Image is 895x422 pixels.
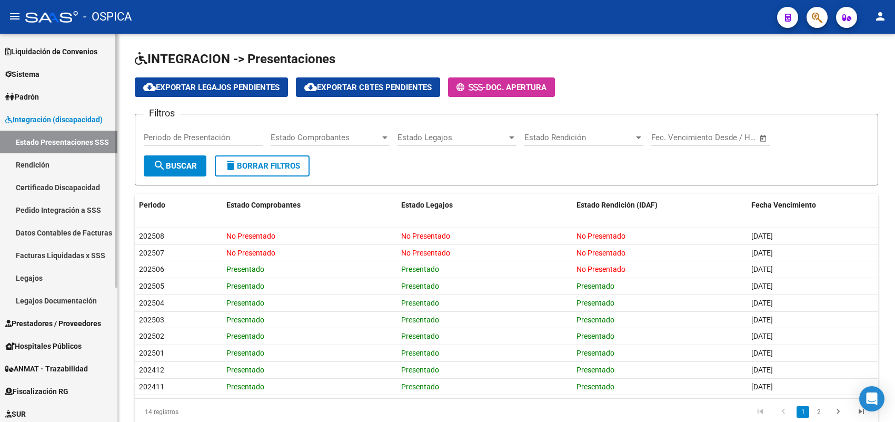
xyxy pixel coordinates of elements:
span: Exportar Cbtes Pendientes [304,83,432,92]
span: 202506 [139,265,164,273]
span: Presentado [401,349,439,357]
span: [DATE] [751,316,773,324]
span: [DATE] [751,349,773,357]
mat-icon: person [874,10,887,23]
span: Presentado [576,366,614,374]
span: Presentado [401,366,439,374]
span: No Presentado [226,249,275,257]
mat-icon: delete [224,159,237,172]
span: Presentado [226,366,264,374]
span: 202504 [139,299,164,307]
a: 1 [797,406,809,418]
span: INTEGRACION -> Presentaciones [135,52,335,66]
span: Presentado [401,382,439,391]
mat-icon: cloud_download [143,81,156,93]
datatable-header-cell: Estado Rendición (IDAF) [572,194,747,217]
span: Presentado [226,332,264,340]
datatable-header-cell: Estado Legajos [397,194,572,217]
span: 202505 [139,282,164,290]
span: [DATE] [751,282,773,290]
span: 202507 [139,249,164,257]
li: page 1 [795,403,811,421]
span: Prestadores / Proveedores [5,318,101,329]
span: Liquidación de Convenios [5,46,97,57]
span: Estado Comprobantes [271,133,380,142]
span: [DATE] [751,366,773,374]
span: Padrón [5,91,39,103]
span: Presentado [401,316,439,324]
span: Doc. Apertura [486,83,546,92]
button: -Doc. Apertura [448,77,555,97]
a: go to previous page [773,406,793,418]
span: Presentado [226,299,264,307]
span: - [456,83,486,92]
span: ANMAT - Trazabilidad [5,363,88,375]
span: Presentado [226,382,264,391]
span: Presentado [401,282,439,290]
span: 202412 [139,366,164,374]
button: Open calendar [758,132,770,144]
span: No Presentado [576,265,625,273]
a: go to last page [851,406,871,418]
span: Estado Legajos [401,201,453,209]
span: Presentado [401,299,439,307]
a: 2 [812,406,825,418]
h3: Filtros [144,106,180,121]
span: Presentado [576,316,614,324]
span: No Presentado [401,249,450,257]
span: [DATE] [751,232,773,240]
mat-icon: menu [8,10,21,23]
div: Open Intercom Messenger [859,386,884,411]
span: [DATE] [751,299,773,307]
button: Buscar [144,155,206,176]
span: Periodo [139,201,165,209]
span: 202503 [139,316,164,324]
button: Exportar Cbtes Pendientes [296,77,440,97]
span: Estado Rendición (IDAF) [576,201,658,209]
span: Hospitales Públicos [5,340,82,352]
span: Sistema [5,68,39,80]
span: 202508 [139,232,164,240]
mat-icon: cloud_download [304,81,317,93]
span: Presentado [576,382,614,391]
span: No Presentado [226,232,275,240]
span: No Presentado [576,232,625,240]
span: 202502 [139,332,164,340]
span: Presentado [226,282,264,290]
span: No Presentado [576,249,625,257]
span: Buscar [153,161,197,171]
span: Borrar Filtros [224,161,300,171]
span: Presentado [401,265,439,273]
span: Estado Rendición [524,133,634,142]
span: - OSPICA [83,5,132,28]
a: go to next page [828,406,848,418]
span: Presentado [576,299,614,307]
span: SUR [5,408,26,420]
span: 202501 [139,349,164,357]
span: [DATE] [751,265,773,273]
span: Presentado [576,332,614,340]
span: Estado Legajos [397,133,507,142]
span: No Presentado [401,232,450,240]
span: Presentado [401,332,439,340]
span: 202411 [139,382,164,391]
span: Presentado [576,349,614,357]
span: [DATE] [751,382,773,391]
datatable-header-cell: Fecha Vencimiento [747,194,878,217]
span: Presentado [226,265,264,273]
button: Borrar Filtros [215,155,310,176]
span: Integración (discapacidad) [5,114,103,125]
span: Fiscalización RG [5,386,68,397]
datatable-header-cell: Periodo [135,194,222,217]
span: Presentado [226,316,264,324]
mat-icon: search [153,159,166,172]
datatable-header-cell: Estado Comprobantes [222,194,397,217]
a: go to first page [750,406,770,418]
span: [DATE] [751,332,773,340]
input: Fecha inicio [651,133,694,142]
span: Estado Comprobantes [226,201,301,209]
input: Fecha fin [703,133,754,142]
span: Exportar Legajos Pendientes [143,83,280,92]
span: [DATE] [751,249,773,257]
li: page 2 [811,403,827,421]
